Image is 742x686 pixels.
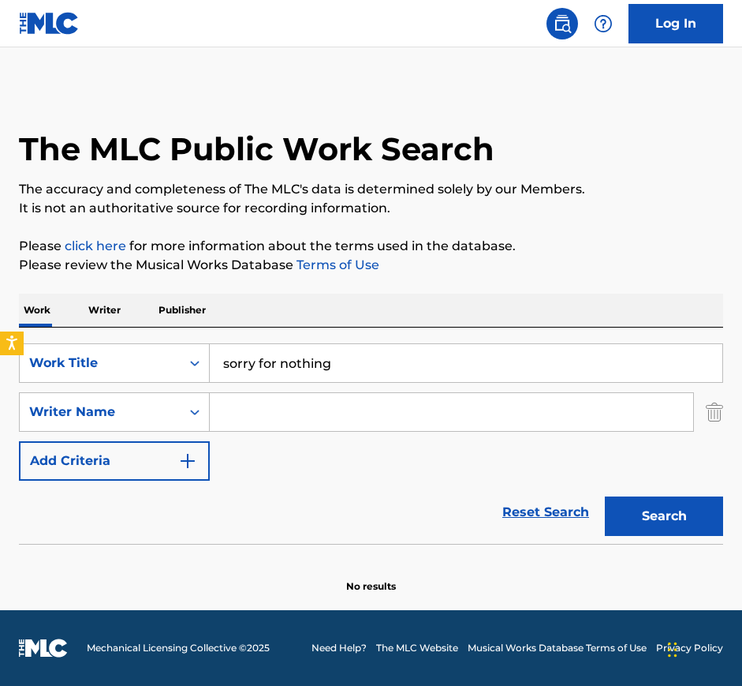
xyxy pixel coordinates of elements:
p: No results [346,560,396,594]
img: logo [19,639,68,658]
p: It is not an authoritative source for recording information. [19,199,723,218]
form: Search Form [19,343,723,544]
a: Public Search [546,8,578,39]
img: Delete Criterion [706,392,723,432]
img: search [553,14,572,33]
img: MLC Logo [19,12,80,35]
p: The accuracy and completeness of The MLC's data is determined solely by our Members. [19,180,723,199]
p: Writer [84,294,125,327]
img: help [594,14,613,33]
a: click here [65,238,126,253]
a: Terms of Use [293,257,379,272]
div: Help [587,8,619,39]
p: Publisher [154,294,211,327]
a: Privacy Policy [656,641,723,655]
iframe: Chat Widget [663,610,742,686]
a: Reset Search [494,495,597,530]
a: Musical Works Database Terms of Use [468,641,647,655]
div: Work Title [29,354,171,373]
p: Work [19,294,55,327]
a: The MLC Website [376,641,458,655]
a: Need Help? [311,641,367,655]
div: Drag [668,626,677,673]
p: Please review the Musical Works Database [19,256,723,275]
button: Search [605,497,723,536]
button: Add Criteria [19,441,210,481]
div: Writer Name [29,403,171,422]
p: Please for more information about the terms used in the database. [19,237,723,256]
span: Mechanical Licensing Collective © 2025 [87,641,270,655]
a: Log In [628,4,723,43]
img: 9d2ae6d4665cec9f34b9.svg [178,452,197,470]
h1: The MLC Public Work Search [19,129,494,169]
